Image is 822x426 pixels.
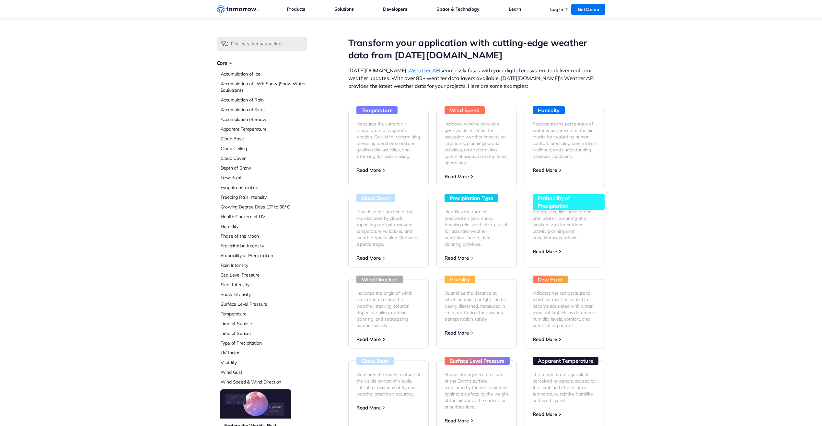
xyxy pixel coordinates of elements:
[348,279,429,349] a: Wind Direction Indicates the origin of wind; vital for forecasting the weather, tracking pollutio...
[356,371,421,397] p: Measures the lowest altitude of the visible portion of clouds, critical for aviation safety and w...
[533,371,597,404] p: The temperature equivalent perceived by people, caused by the combined effects of air temperature...
[436,279,517,349] a: Visibility Quantifies the distance at which an object or light can be clearly discerned, measured...
[356,336,381,342] span: Read More
[217,37,307,51] input: Filter weather parameters
[221,194,307,200] a: Freezing Rain Intensity
[533,194,605,210] h3: Probability of Precipitation
[221,126,307,132] a: Apparent Temperature
[348,198,429,267] a: Cloud Cover Describes the fraction of the sky obscured by clouds, impacting sunlight exposure, te...
[356,194,396,202] h3: Cloud Cover
[217,5,259,14] a: Home link
[221,291,307,298] a: Snow Intensity
[221,155,307,161] a: Cloud Cover
[221,359,307,366] a: Visibility
[348,66,606,90] p: [DATE][DOMAIN_NAME]’s seamlessly fuses with your digital ecosystem to deliver real-time weather u...
[533,106,565,114] h3: Humidity
[221,233,307,239] a: Phase of the Moon
[221,223,307,230] a: Humidity
[221,71,307,77] a: Accumulation of Ice
[221,184,307,191] a: Evapotranspiration
[533,290,597,329] p: Indicates the temperature to which air must be cooled to become saturated with water vapor (at 2m...
[287,5,305,13] a: Products
[445,371,509,410] p: Shows atmospheric pressure at the Earth's surface, measured by the force exerted against a surfac...
[334,5,353,13] a: Solutions
[445,106,485,114] h3: Wind Speed
[221,281,307,288] a: Sleet Intensity
[356,290,421,329] p: Indicates the origin of wind; vital for forecasting the weather, tracking pollution dispersal, sa...
[445,194,498,202] h3: Precipitation Type
[356,167,381,173] span: Read More
[533,208,597,241] p: Provides the likelihood of any precipitation occurring at a location, vital for outdoor activity ...
[445,208,509,247] p: Identifies the form of precipitation (rain, snow, freezing rain, sleet, etc.), crucial for accura...
[356,106,398,114] h3: Temperature
[533,336,557,342] span: Read More
[525,279,605,349] a: Dew Point Indicates the temperature to which air must be cooled to become saturated with water va...
[221,116,307,123] a: Accumulation of Snow
[221,145,307,152] a: Cloud Ceiling
[533,248,557,254] span: Read More
[221,330,307,337] a: Time of Sunset
[221,369,307,375] a: Wind Gust
[445,255,469,261] span: Read More
[221,243,307,249] a: Precipitation Intensity
[436,5,479,13] a: Space & Technology
[436,198,517,267] a: Precipitation Type Identifies the form of precipitation (rain, snow, freezing rain, sleet, etc.),...
[525,198,605,267] a: Probability of Precipitation Provides the likelihood of any precipitation occurring at a location...
[221,311,307,317] a: Temperature
[348,110,429,186] a: Temperature Measures the current air temperature at a specific location. Crucial for determining ...
[356,357,394,365] h3: Cloud Base
[221,165,307,171] a: Depth of Snow
[356,208,421,247] p: Describes the fraction of the sky obscured by clouds, impacting sunlight exposure, temperature va...
[571,4,605,15] a: Get Demo
[436,110,517,186] a: Wind Speed Indicates wind velocity at a given point, essential for assessing weather impacts on s...
[550,6,563,12] a: Log In
[221,80,307,93] a: Accumulation of LWE Snow (Snow Water Equivalent)
[221,320,307,327] a: Time of Sunrise
[445,357,510,365] h3: Surface Level Pressure
[356,121,421,160] p: Measures the current air temperature at a specific location. Crucial for determining prevailing w...
[221,213,307,220] a: Health Concern of UV
[533,121,597,160] p: Represents the percentage of water vapor present in the air, crucial for evaluating human comfort...
[348,37,606,61] h1: Transform your application with cutting-edge weather data from [DATE][DOMAIN_NAME]
[221,340,307,346] a: Type of Precipitation
[533,167,557,173] span: Read More
[217,59,307,67] h3: Core
[383,5,407,13] a: Developers
[509,5,521,13] a: Learn
[533,357,598,365] h3: Apparent Temperature
[445,173,469,180] span: Read More
[221,106,307,113] a: Accumulation of Sleet
[445,418,469,424] span: Read More
[221,262,307,268] a: Rain Intensity
[221,349,307,356] a: UV Index
[410,67,440,74] a: Weather API
[533,411,557,417] span: Read More
[445,290,509,322] p: Quantifies the distance at which an object or light can be clearly discerned, measured in km or m...
[445,330,469,336] span: Read More
[221,272,307,278] a: Sea Level Pressure
[445,276,475,283] h3: Visibility
[221,174,307,181] a: Dew Point
[221,379,307,385] a: Wind Speed & Wind Direction
[525,110,605,186] a: Humidity Represents the percentage of water vapor present in the air, crucial for evaluating huma...
[356,276,403,283] h3: Wind Direction
[221,136,307,142] a: Cloud Base
[221,204,307,210] a: Growing Degree Days 10° to 30° C
[445,121,509,166] p: Indicates wind velocity at a given point, essential for assessing weather impacts on structures, ...
[356,255,381,261] span: Read More
[221,301,307,307] a: Surface Level Pressure
[533,276,568,283] h3: Dew Point
[221,252,307,259] a: Probability of Precipitation
[221,97,307,103] a: Accumulation of Rain
[356,405,381,411] span: Read More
